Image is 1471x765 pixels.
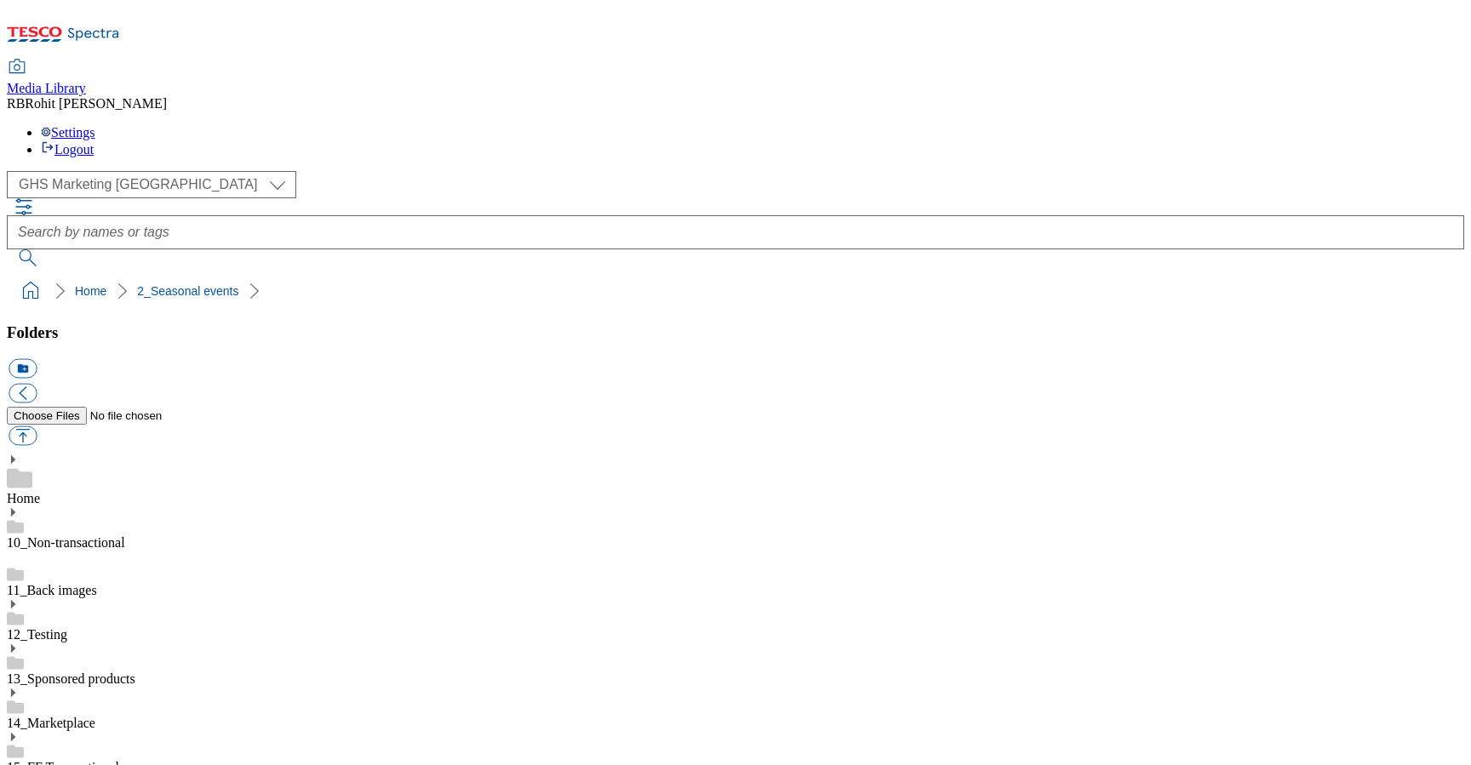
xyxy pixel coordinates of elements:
[7,81,86,95] span: Media Library
[137,284,238,298] a: 2_Seasonal events
[7,275,1464,307] nav: breadcrumb
[7,491,40,505] a: Home
[75,284,106,298] a: Home
[25,96,167,111] span: Rohit [PERSON_NAME]
[7,627,67,642] a: 12_Testing
[7,671,135,686] a: 13_Sponsored products
[7,60,86,96] a: Media Library
[7,323,1464,342] h3: Folders
[7,583,97,597] a: 11_Back images
[7,535,125,550] a: 10_Non-transactional
[7,215,1464,249] input: Search by names or tags
[41,142,94,157] a: Logout
[7,716,95,730] a: 14_Marketplace
[41,125,95,140] a: Settings
[17,277,44,305] a: home
[7,96,25,111] span: RB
